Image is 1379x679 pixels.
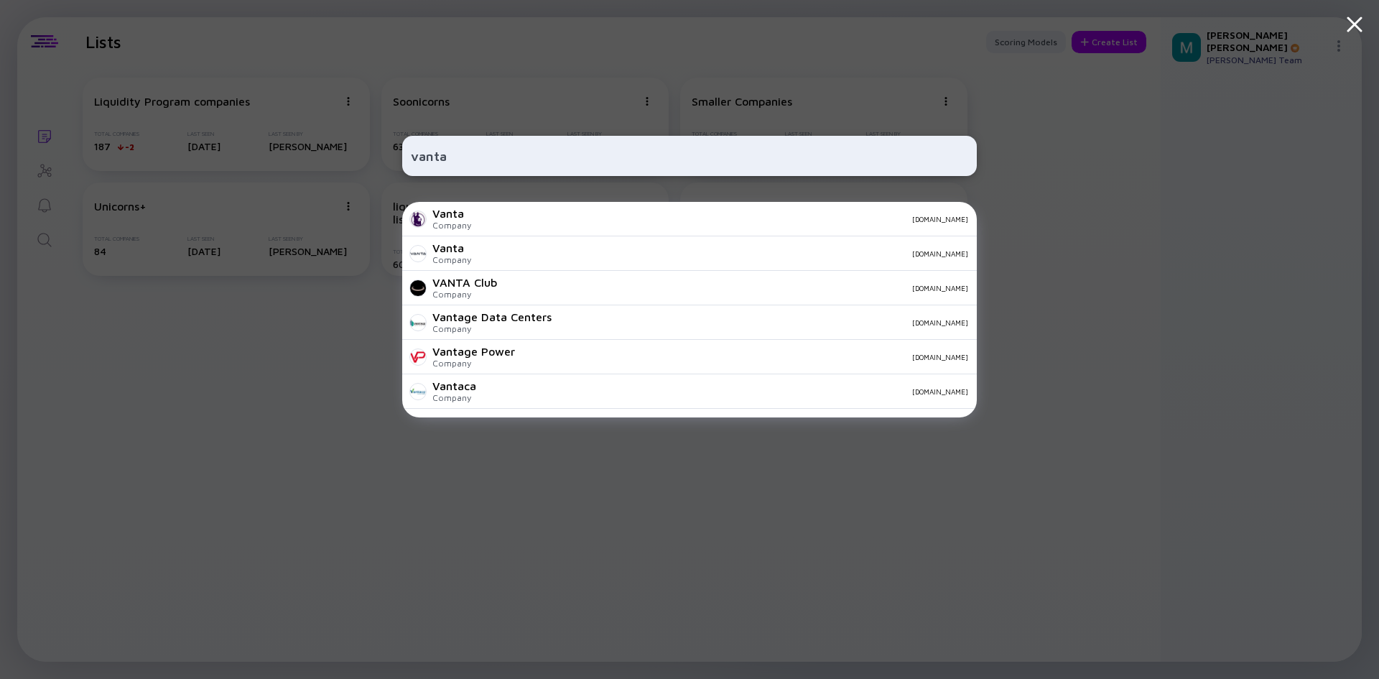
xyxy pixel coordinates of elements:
div: Vanta [432,241,471,254]
div: Vantaca [432,379,476,392]
div: Company [432,254,471,265]
div: Vanta [432,207,471,220]
div: Company [432,323,552,334]
div: Company [432,289,497,300]
div: [DOMAIN_NAME] [483,249,968,258]
div: VantagePoint [432,414,506,427]
div: Company [432,220,471,231]
div: Company [432,392,476,403]
div: [DOMAIN_NAME] [509,284,968,292]
div: [DOMAIN_NAME] [488,387,968,396]
div: [DOMAIN_NAME] [526,353,968,361]
div: Vantage Data Centers [432,310,552,323]
div: VANTA Club [432,276,497,289]
div: Vantage Power [432,345,515,358]
div: Company [432,358,515,369]
div: [DOMAIN_NAME] [483,215,968,223]
input: Search Company or Investor... [411,143,968,169]
div: [DOMAIN_NAME] [563,318,968,327]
